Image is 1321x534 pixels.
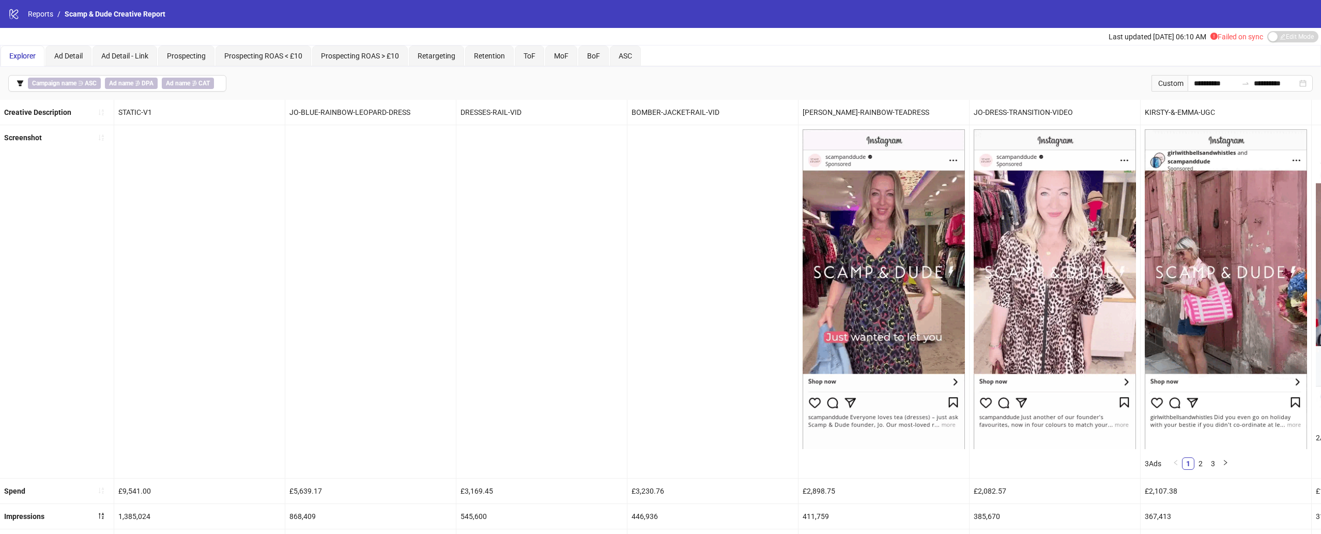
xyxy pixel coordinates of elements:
[4,512,44,521] b: Impressions
[98,134,105,141] span: sort-ascending
[1210,33,1263,41] span: Failed on sync
[32,80,76,87] b: Campaign name
[4,487,25,495] b: Spend
[4,108,71,116] b: Creative Description
[285,479,456,503] div: £5,639.17
[418,52,455,60] span: Retargeting
[1145,459,1161,468] span: 3 Ads
[1170,457,1182,470] button: left
[1222,459,1228,466] span: right
[105,78,158,89] span: ∌
[98,109,105,116] span: sort-ascending
[798,479,969,503] div: £2,898.75
[1109,33,1206,41] span: Last updated [DATE] 06:10 AM
[970,100,1140,125] div: JO-DRESS-TRANSITION-VIDEO
[1141,100,1311,125] div: KIRSTY-&-EMMA-UGC
[1173,459,1179,466] span: left
[798,504,969,529] div: 411,759
[1219,457,1232,470] button: right
[1241,79,1250,87] span: swap-right
[1141,479,1311,503] div: £2,107.38
[1151,75,1188,92] div: Custom
[224,52,302,60] span: Prospecting ROAS < £10
[65,10,165,18] span: Scamp & Dude Creative Report
[627,479,798,503] div: £3,230.76
[627,504,798,529] div: 446,936
[54,52,83,60] span: Ad Detail
[285,504,456,529] div: 868,409
[17,80,24,87] span: filter
[970,479,1140,503] div: £2,082.57
[98,487,105,494] span: sort-ascending
[1182,457,1194,470] li: 1
[162,78,214,89] span: ∌
[619,52,632,60] span: ASC
[474,52,505,60] span: Retention
[1182,458,1194,469] a: 1
[456,479,627,503] div: £3,169.45
[4,133,42,142] b: Screenshot
[1241,79,1250,87] span: to
[627,100,798,125] div: BOMBER-JACKET-RAIL-VID
[1207,458,1219,469] a: 3
[524,52,535,60] span: ToF
[803,129,965,449] img: Screenshot 120225798249750005
[321,52,399,60] span: Prospecting ROAS > £10
[114,504,285,529] div: 1,385,024
[285,100,456,125] div: JO-BLUE-RAINBOW-LEOPARD-DRESS
[1195,458,1206,469] a: 2
[587,52,600,60] span: BoF
[98,512,105,520] span: sort-descending
[142,80,153,87] b: DPA
[798,100,969,125] div: [PERSON_NAME]-RAINBOW-TEADRESS
[57,8,60,20] li: /
[9,52,36,60] span: Explorer
[1145,129,1307,449] img: Screenshot 120229096057850005
[974,129,1136,449] img: Screenshot 120228629552450005
[109,80,133,87] b: Ad name
[1170,457,1182,470] li: Previous Page
[456,100,627,125] div: DRESSES-RAIL-VID
[28,78,101,89] span: ∋
[8,75,226,92] button: Campaign name ∋ ASCAd name ∌ DPAAd name ∌ CAT
[198,80,210,87] b: CAT
[970,504,1140,529] div: 385,670
[114,479,285,503] div: £9,541.00
[26,8,55,20] a: Reports
[101,52,148,60] span: Ad Detail - Link
[456,504,627,529] div: 545,600
[114,100,285,125] div: STATIC-V1
[1219,457,1232,470] li: Next Page
[1141,504,1311,529] div: 367,413
[166,80,190,87] b: Ad name
[1194,457,1207,470] li: 2
[554,52,569,60] span: MoF
[1210,33,1218,40] span: exclamation-circle
[1207,457,1219,470] li: 3
[85,80,97,87] b: ASC
[167,52,206,60] span: Prospecting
